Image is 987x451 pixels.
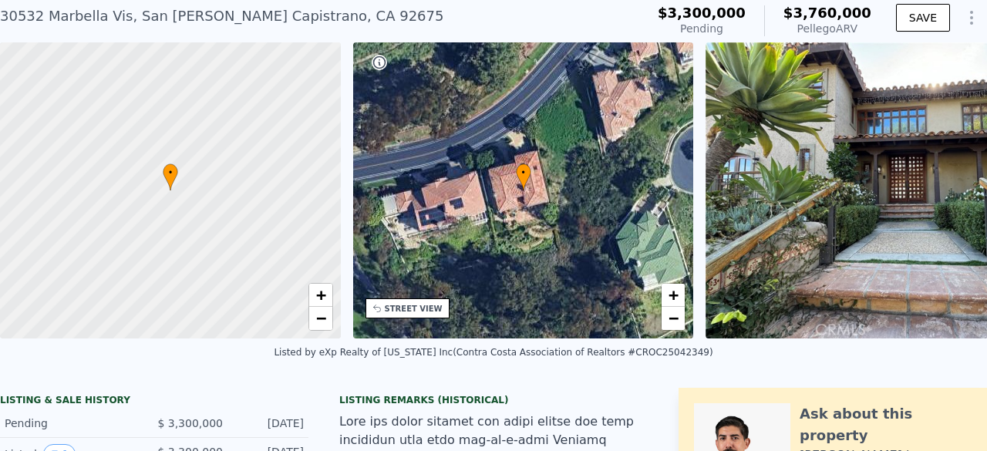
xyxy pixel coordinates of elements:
span: $ 3,300,000 [157,417,223,429]
span: $3,760,000 [783,5,871,21]
span: + [315,285,325,305]
span: • [163,166,178,180]
button: SAVE [896,4,950,32]
div: • [516,163,531,190]
div: Ask about this property [800,403,972,446]
div: Pending [5,416,142,431]
span: − [669,308,679,328]
span: • [516,166,531,180]
button: Show Options [956,2,987,33]
a: Zoom in [662,284,685,307]
a: Zoom out [662,307,685,330]
div: • [163,163,178,190]
a: Zoom out [309,307,332,330]
div: Listed by eXp Realty of [US_STATE] Inc (Contra Costa Association of Realtors #CROC25042349) [274,347,712,358]
a: Zoom in [309,284,332,307]
span: $3,300,000 [658,5,746,21]
div: [DATE] [235,416,304,431]
span: − [315,308,325,328]
span: + [669,285,679,305]
div: Listing Remarks (Historical) [339,394,648,406]
div: STREET VIEW [385,303,443,315]
div: Pellego ARV [783,21,871,36]
div: Pending [658,21,746,36]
